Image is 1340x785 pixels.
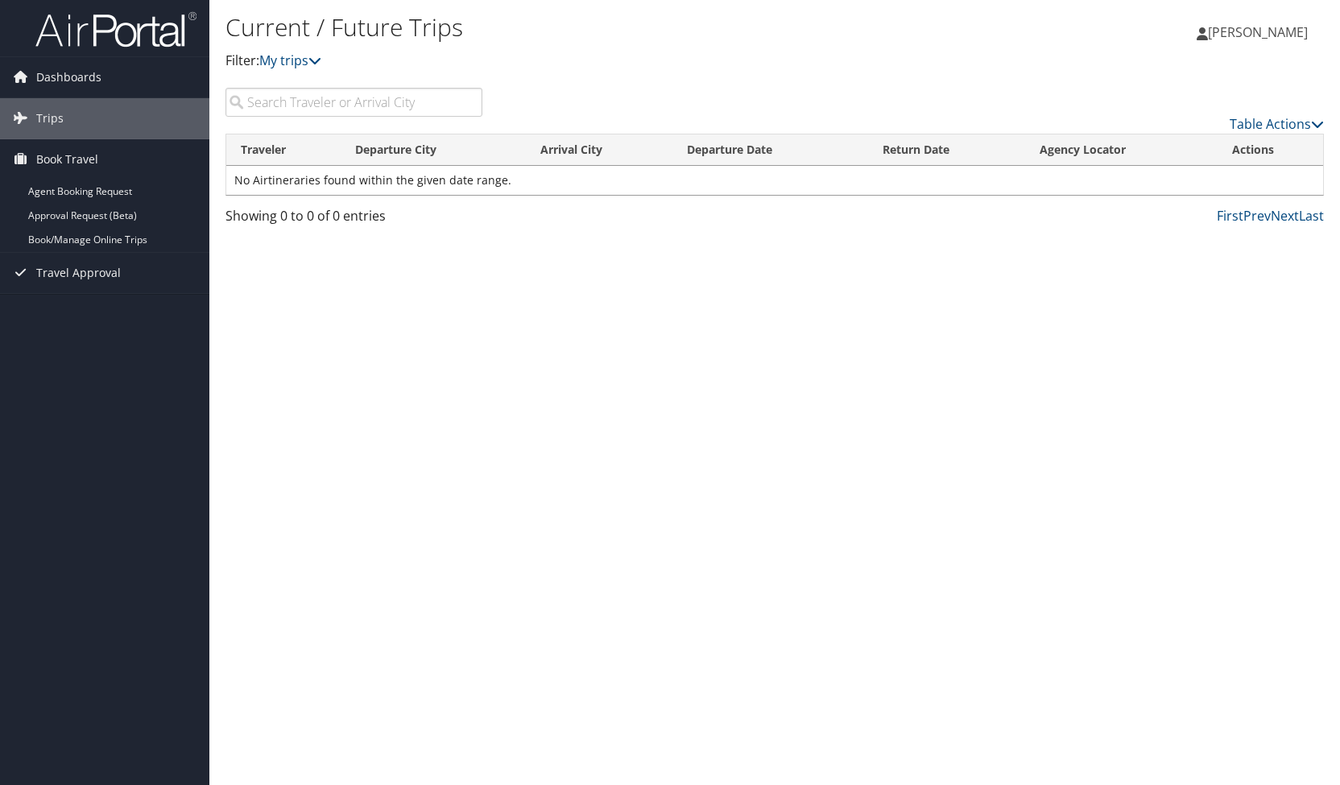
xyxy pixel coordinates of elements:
[526,134,672,166] th: Arrival City: activate to sort column ascending
[1230,115,1324,133] a: Table Actions
[1025,134,1218,166] th: Agency Locator: activate to sort column ascending
[1217,207,1243,225] a: First
[259,52,321,69] a: My trips
[1197,8,1324,56] a: [PERSON_NAME]
[225,10,957,44] h1: Current / Future Trips
[1271,207,1299,225] a: Next
[35,10,196,48] img: airportal-logo.png
[1208,23,1308,41] span: [PERSON_NAME]
[672,134,868,166] th: Departure Date: activate to sort column descending
[868,134,1025,166] th: Return Date: activate to sort column ascending
[226,134,341,166] th: Traveler: activate to sort column ascending
[1218,134,1323,166] th: Actions
[36,253,121,293] span: Travel Approval
[225,51,957,72] p: Filter:
[36,139,98,180] span: Book Travel
[36,57,101,97] span: Dashboards
[36,98,64,138] span: Trips
[1299,207,1324,225] a: Last
[225,206,482,233] div: Showing 0 to 0 of 0 entries
[226,166,1323,195] td: No Airtineraries found within the given date range.
[225,88,482,117] input: Search Traveler or Arrival City
[341,134,527,166] th: Departure City: activate to sort column ascending
[1243,207,1271,225] a: Prev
